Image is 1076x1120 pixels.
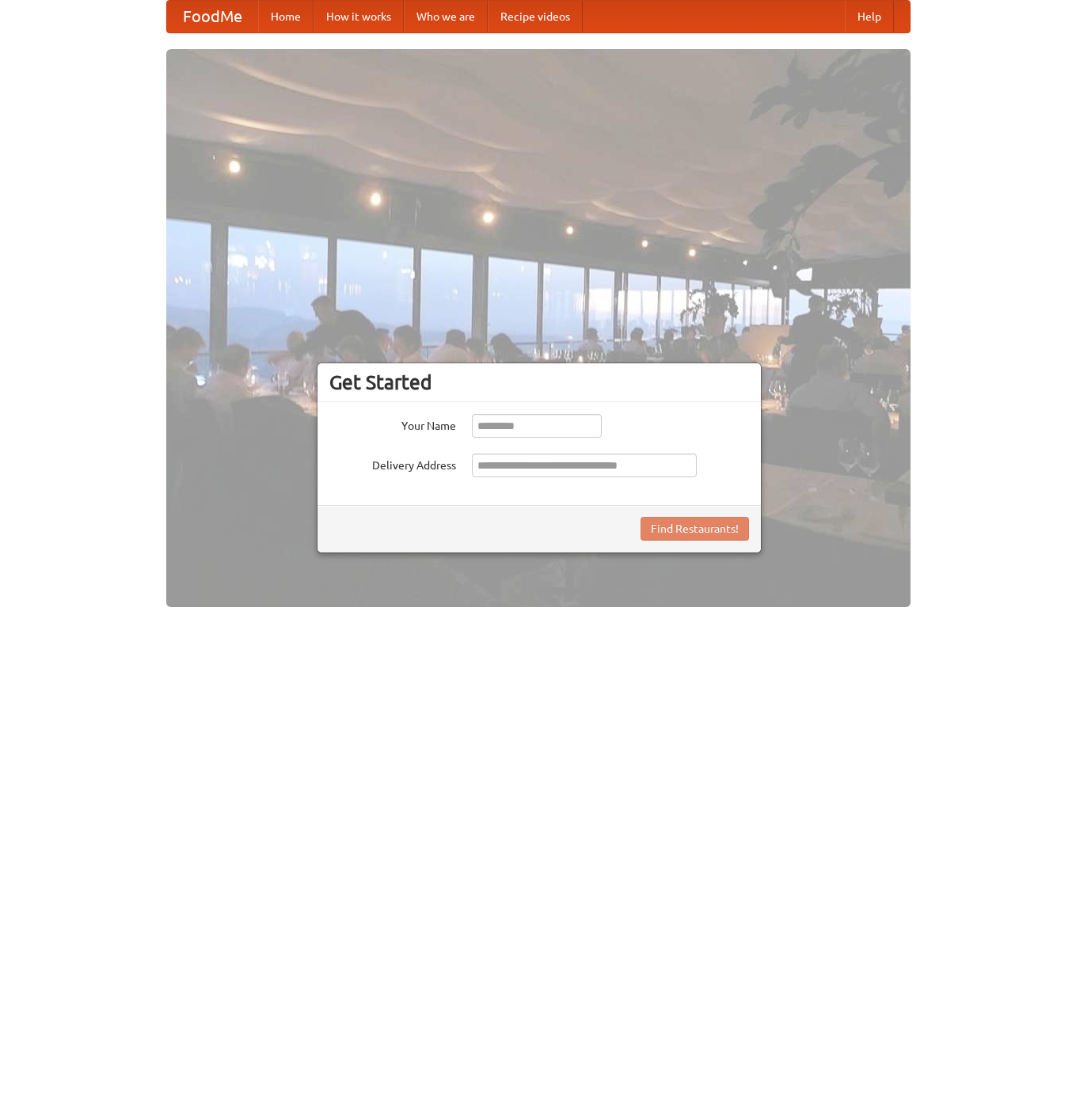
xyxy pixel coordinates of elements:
[329,414,456,434] label: Your Name
[488,1,583,32] a: Recipe videos
[167,1,258,32] a: FoodMe
[404,1,488,32] a: Who we are
[329,370,749,394] h3: Get Started
[641,517,749,541] button: Find Restaurants!
[314,1,404,32] a: How it works
[258,1,314,32] a: Home
[329,454,456,473] label: Delivery Address
[845,1,894,32] a: Help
